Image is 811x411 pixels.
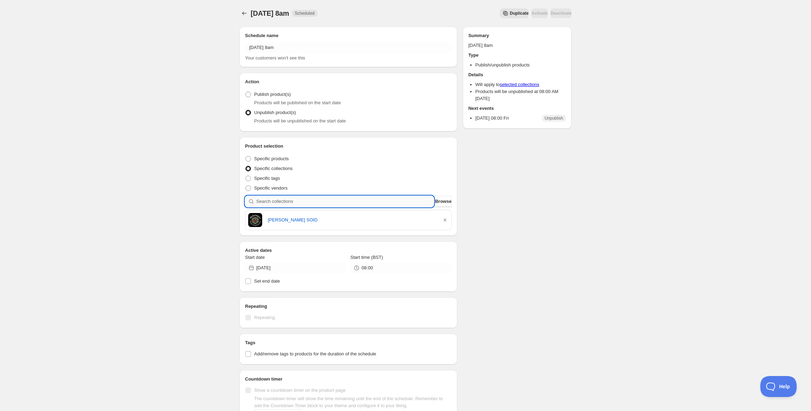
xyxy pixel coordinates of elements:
[760,376,797,397] iframe: Toggle Customer Support
[245,247,452,254] h2: Active dates
[510,10,529,16] span: Duplicate
[254,315,275,320] span: Repeating
[435,198,452,205] span: Browse
[251,9,289,17] span: [DATE] 8am
[468,52,566,59] h2: Type
[500,82,539,87] a: selected collections
[245,143,452,150] h2: Product selection
[245,55,305,61] span: Your customers won't see this
[468,105,566,112] h2: Next events
[245,255,265,260] span: Start date
[500,8,529,18] button: Secondary action label
[254,351,376,356] span: Add/remove tags to products for the duration of the schedule
[475,62,566,69] li: Publish/unpublish products
[254,110,296,115] span: Unpublish product(s)
[254,176,280,181] span: Specific tags
[268,217,436,224] a: [PERSON_NAME] SOID
[468,42,566,49] p: [DATE] 8am
[256,196,434,207] input: Search collections
[254,395,452,409] p: The countdown timer will show the time remaining until the end of the schedule. Remember to add t...
[254,388,346,393] span: Show a countdown timer on the product page
[245,32,452,39] h2: Schedule name
[254,118,346,123] span: Products will be unpublished on the start date
[475,88,566,102] li: Products will be unpublished at 08:00 AM [DATE]
[254,92,291,97] span: Publish product(s)
[295,10,315,16] span: Scheduled
[245,78,452,85] h2: Action
[435,196,452,207] button: Browse
[254,100,341,105] span: Products will be published on the start date
[350,255,383,260] span: Start time (BST)
[254,166,293,171] span: Specific collections
[254,156,289,161] span: Specific products
[245,339,452,346] h2: Tags
[475,81,566,88] li: Will apply to
[245,303,452,310] h2: Repeating
[545,115,563,121] span: Unpublish
[254,185,287,191] span: Specific vendors
[239,8,249,18] button: Schedules
[245,376,452,383] h2: Countdown timer
[254,278,280,284] span: Set end date
[468,71,566,78] h2: Details
[468,32,566,39] h2: Summary
[475,115,509,122] p: [DATE] 08:00 Fri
